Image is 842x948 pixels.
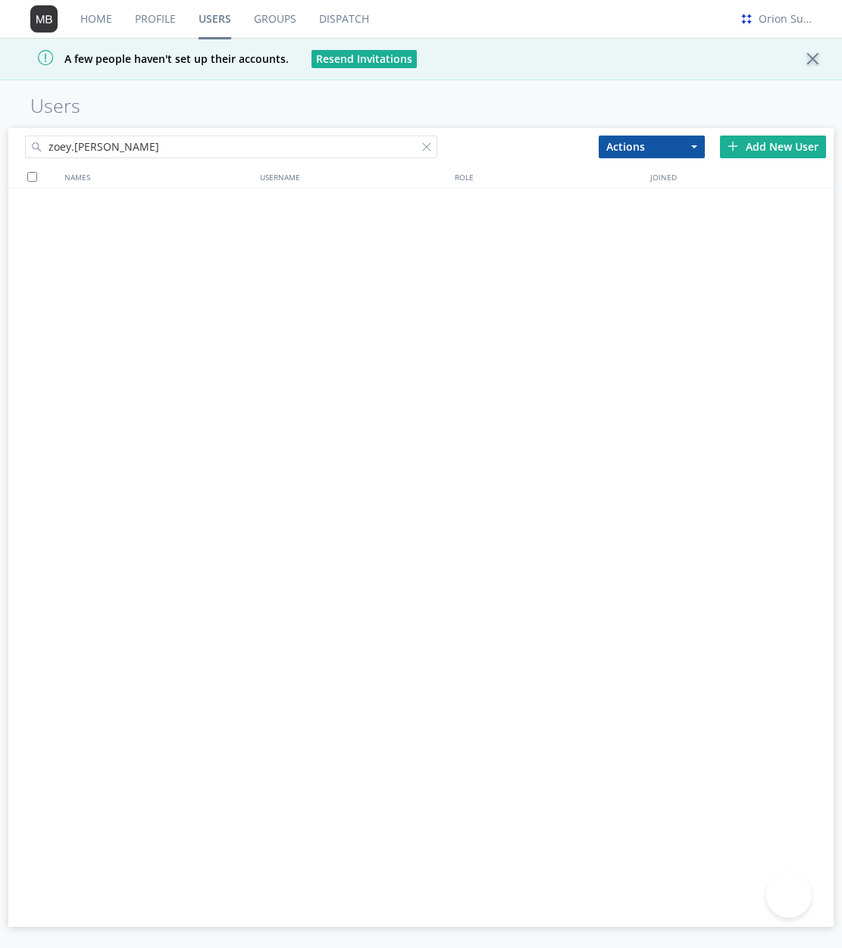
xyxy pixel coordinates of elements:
[728,141,738,151] img: plus.svg
[30,95,842,117] h1: Users
[451,166,646,188] div: ROLE
[759,11,815,27] div: Orion Support
[738,11,755,27] img: ecb9e2cea3d84ace8bf4c9269b4bf077
[30,5,58,33] img: 373638.png
[61,166,256,188] div: NAMES
[599,136,705,158] button: Actions
[311,50,417,68] button: Resend Invitations
[11,51,289,66] span: A few people haven't set up their accounts.
[25,136,437,158] input: Search users
[720,136,826,158] div: Add New User
[256,166,452,188] div: USERNAME
[646,166,842,188] div: JOINED
[766,872,812,918] iframe: Toggle Customer Support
